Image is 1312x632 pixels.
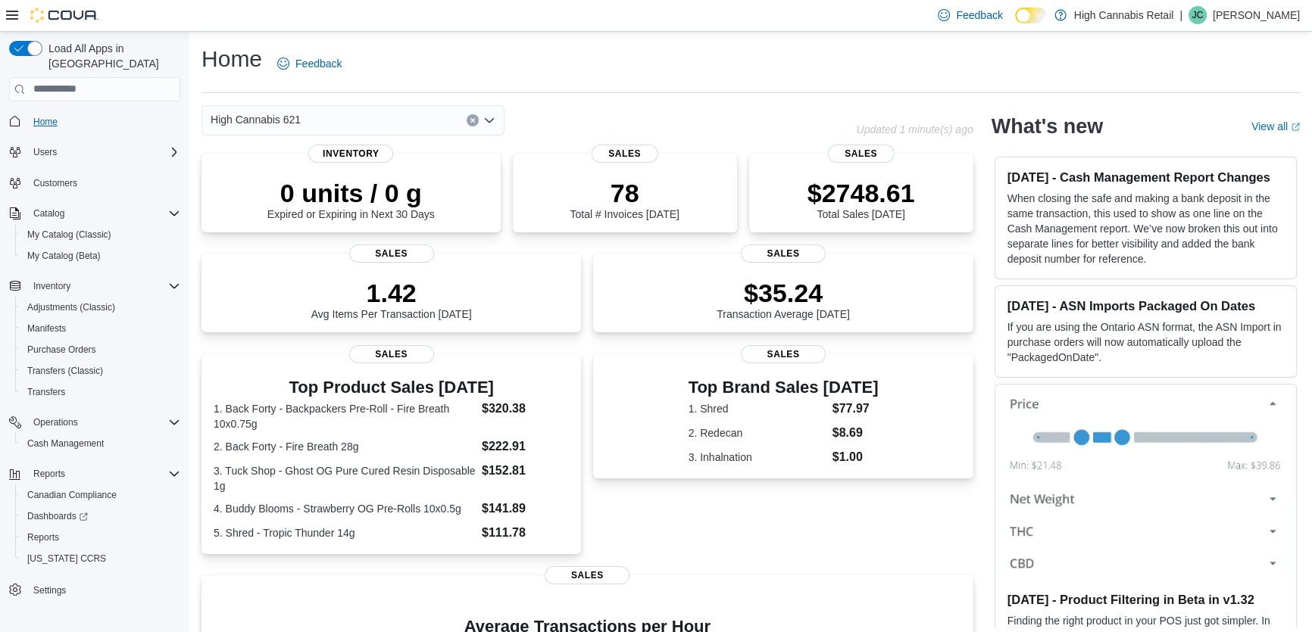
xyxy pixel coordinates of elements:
[33,146,57,158] span: Users
[832,448,879,466] dd: $1.00
[27,413,180,431] span: Operations
[27,204,70,223] button: Catalog
[27,229,111,241] span: My Catalog (Classic)
[349,244,434,263] span: Sales
[21,298,121,316] a: Adjustments (Classic)
[15,527,186,548] button: Reports
[27,113,64,131] a: Home
[3,111,186,132] button: Home
[21,528,65,546] a: Reports
[21,486,123,504] a: Canadian Compliance
[21,298,180,316] span: Adjustments (Classic)
[21,319,180,338] span: Manifests
[1074,6,1174,24] p: High Cannabis Retail
[295,56,342,71] span: Feedback
[21,341,180,359] span: Purchase Orders
[27,489,117,501] span: Canadian Compliance
[30,8,98,23] img: Cova
[1179,6,1182,24] p: |
[717,278,850,320] div: Transaction Average [DATE]
[33,207,64,219] span: Catalog
[27,386,65,398] span: Transfers
[3,203,186,224] button: Catalog
[33,416,78,428] span: Operations
[570,178,679,208] p: 78
[27,437,104,450] span: Cash Management
[21,507,94,525] a: Dashboards
[21,549,180,568] span: Washington CCRS
[27,465,180,483] span: Reports
[27,204,180,223] span: Catalog
[15,381,186,403] button: Transfers
[15,318,186,339] button: Manifests
[3,276,186,297] button: Inventory
[21,226,180,244] span: My Catalog (Classic)
[27,277,180,295] span: Inventory
[1251,120,1300,132] a: View allExternal link
[1015,8,1047,23] input: Dark Mode
[1007,298,1284,313] h3: [DATE] - ASN Imports Packaged On Dates
[27,143,180,161] span: Users
[311,278,472,320] div: Avg Items Per Transaction [DATE]
[21,549,112,568] a: [US_STATE] CCRS
[21,434,180,453] span: Cash Management
[27,344,96,356] span: Purchase Orders
[1189,6,1207,24] div: Jack Cayer
[832,424,879,442] dd: $8.69
[21,247,180,265] span: My Catalog (Beta)
[741,345,826,363] span: Sales
[27,143,63,161] button: Users
[27,510,88,522] span: Dashboards
[689,425,826,441] dt: 2. Redecan
[15,339,186,360] button: Purchase Orders
[27,112,180,131] span: Home
[482,524,569,542] dd: $111.78
[311,278,472,308] p: 1.42
[33,280,70,292] span: Inventory
[214,463,476,493] dt: 3. Tuck Shop - Ghost OG Pure Cured Resin Disposable 1g
[482,462,569,480] dd: $152.81
[689,401,826,416] dt: 1. Shred
[808,178,915,208] p: $2748.61
[27,250,101,262] span: My Catalog (Beta)
[21,528,180,546] span: Reports
[349,345,434,363] span: Sales
[27,581,72,599] a: Settings
[483,114,495,126] button: Open list of options
[15,506,186,527] a: Dashboards
[21,383,71,401] a: Transfers
[15,360,186,381] button: Transfers (Classic)
[3,412,186,433] button: Operations
[33,177,77,189] span: Customers
[1291,123,1300,132] svg: External link
[214,439,476,454] dt: 2. Back Forty - Fire Breath 28g
[3,578,186,600] button: Settings
[15,548,186,569] button: [US_STATE] CCRS
[1007,319,1284,365] p: If you are using the Ontario ASN format, the ASN Import in purchase orders will now automatically...
[21,362,109,380] a: Transfers (Classic)
[3,463,186,484] button: Reports
[482,500,569,518] dd: $141.89
[3,172,186,194] button: Customers
[21,507,180,525] span: Dashboards
[27,173,180,192] span: Customers
[21,341,102,359] a: Purchase Orders
[15,433,186,454] button: Cash Management
[1007,592,1284,607] h3: [DATE] - Product Filtering in Beta in v1.32
[214,401,476,431] dt: 1. Back Forty - Backpackers Pre-Roll - Fire Breath 10x0.75g
[267,178,435,220] div: Expired or Expiring in Next 30 Days
[689,450,826,465] dt: 3. Inhalnation
[545,566,629,584] span: Sales
[1007,191,1284,266] p: When closing the safe and making a bank deposit in the same transaction, this used to show as one...
[827,145,895,163] span: Sales
[15,297,186,318] button: Adjustments (Classic)
[27,174,83,192] a: Customers
[27,553,106,565] span: [US_STATE] CCRS
[717,278,850,308] p: $35.24
[27,322,66,335] span: Manifests
[27,580,180,599] span: Settings
[689,378,879,397] h3: Top Brand Sales [DATE]
[591,145,658,163] span: Sales
[1213,6,1300,24] p: [PERSON_NAME]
